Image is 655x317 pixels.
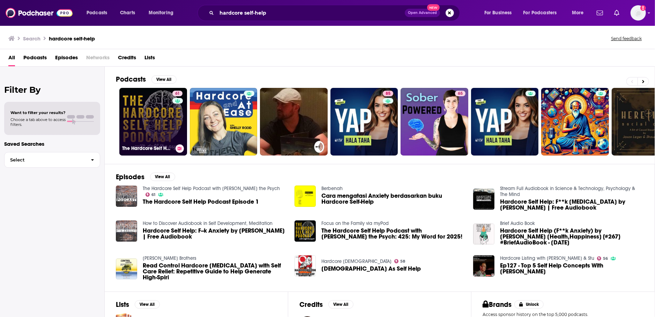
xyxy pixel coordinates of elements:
[116,75,177,84] a: PodcastsView All
[23,52,47,66] span: Podcasts
[321,228,465,240] span: The Hardcore Self Help Podcast with [PERSON_NAME] the Psych: 425: My Word for 2025!
[401,88,468,156] a: 65
[55,52,78,66] a: Episodes
[116,300,129,309] h2: Lists
[473,189,494,210] img: Hardcore Self Help: F**k Depression by Robert Duff | Free Audiobook
[473,255,494,277] img: Ep127 - Top 5 Self Help Concepts With David Edwards
[4,152,100,168] button: Select
[116,258,137,280] img: Read Control Hardcore Depression with Self Care Relief: Repetitive Guide to Help Generate High-Spiri
[82,7,116,18] button: open menu
[594,7,606,19] a: Show notifications dropdown
[473,224,494,245] img: Hardcore Self Help (F**k Anxiety) by Robert Duff [Health,Happiness] {#267} #BriefAudioBook - 18 D...
[295,186,316,207] img: Cara mengatasi Anxiety berdasarkan buku Hardcore Self-Help
[116,173,175,181] a: EpisodesView All
[321,193,465,205] a: Cara mengatasi Anxiety berdasarkan buku Hardcore Self-Help
[523,8,557,18] span: For Podcasters
[427,4,440,11] span: New
[116,173,144,181] h2: Episodes
[483,312,643,317] p: Access sponsor history on the top 5,000 podcasts.
[144,7,183,18] button: open menu
[295,220,316,242] img: The Hardcore Self Help Podcast with Duff the Psych: 425: My Word for 2025!
[135,300,160,309] button: View All
[151,75,177,84] button: View All
[519,7,567,18] button: open menu
[6,6,73,20] img: Podchaser - Follow, Share and Rate Podcasts
[500,228,643,246] a: Hardcore Self Help (F**k Anxiety) by Robert Duff [Health,Happiness] {#267} #BriefAudioBook - 18 D...
[394,259,405,263] a: 58
[484,8,512,18] span: For Business
[631,5,646,21] button: Show profile menu
[328,300,353,309] button: View All
[321,266,421,272] span: [DEMOGRAPHIC_DATA] As Self Help
[146,193,156,197] a: 61
[455,91,466,96] a: 65
[611,7,622,19] a: Show notifications dropdown
[408,11,437,15] span: Open Advanced
[150,173,175,181] button: View All
[143,220,273,226] a: How to Discover Audiobook in Self Development, Meditation
[4,85,100,95] h2: Filter By
[120,8,135,18] span: Charts
[500,199,643,211] a: Hardcore Self Help: F**k Depression by Robert Duff | Free Audiobook
[143,263,286,280] span: Read Control Hardcore [MEDICAL_DATA] with Self Care Relief: Repetitive Guide to Help Generate Hig...
[23,35,40,42] h3: Search
[631,5,646,21] img: User Profile
[500,199,643,211] span: Hardcore Self Help: F**k [MEDICAL_DATA] by [PERSON_NAME] | Free Audiobook
[86,52,110,66] span: Networks
[10,110,66,115] span: Want to filter your results?
[321,228,465,240] a: The Hardcore Self Help Podcast with Duff the Psych: 425: My Word for 2025!
[116,75,146,84] h2: Podcasts
[500,263,643,274] a: Ep127 - Top 5 Self Help Concepts With David Edwards
[122,145,173,151] h3: The Hardcore Self Help Podcast with [PERSON_NAME] the Psych
[321,220,389,226] a: Focus on the Family via myPod
[567,7,593,18] button: open menu
[609,36,644,41] button: Send feedback
[119,88,187,156] a: 61The Hardcore Self Help Podcast with [PERSON_NAME] the Psych
[500,263,643,274] span: Ep127 - Top 5 Self Help Concepts With [PERSON_NAME]
[5,158,85,162] span: Select
[321,266,421,272] a: Zen As Self Help
[149,8,173,18] span: Monitoring
[405,9,440,17] button: Open AdvancedNew
[295,255,316,277] img: Zen As Self Help
[143,255,196,261] a: Trevor N. Brothers
[597,256,608,261] a: 56
[116,300,160,309] a: ListsView All
[321,258,392,264] a: Hardcore Zen
[640,5,646,11] svg: Add a profile image
[116,7,139,18] a: Charts
[400,260,405,263] span: 58
[458,90,463,97] span: 65
[383,91,393,96] a: 85
[386,90,390,97] span: 85
[500,220,535,226] a: Brief Audio Book
[603,257,608,260] span: 56
[4,141,100,147] p: Saved Searches
[116,220,137,242] img: Hardcore Self Help: F--k Anxiety by Robert Duff | Free Audiobook
[483,300,512,309] h2: Brands
[299,300,323,309] h2: Credits
[143,186,280,191] a: The Hardcore Self Help Podcast with Duff the Psych
[479,7,521,18] button: open menu
[49,35,95,42] h3: hardcore self-help
[116,186,137,207] img: The Hardcore Self Help Podcast Episode 1
[118,52,136,66] a: Credits
[321,186,343,191] a: Berbenah
[204,5,467,21] div: Search podcasts, credits, & more...
[175,90,180,97] span: 61
[172,91,183,96] a: 61
[299,300,353,309] a: CreditsView All
[144,52,155,66] a: Lists
[143,228,286,240] span: Hardcore Self Help: F--k Anxiety by [PERSON_NAME] | Free Audiobook
[330,88,398,156] a: 85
